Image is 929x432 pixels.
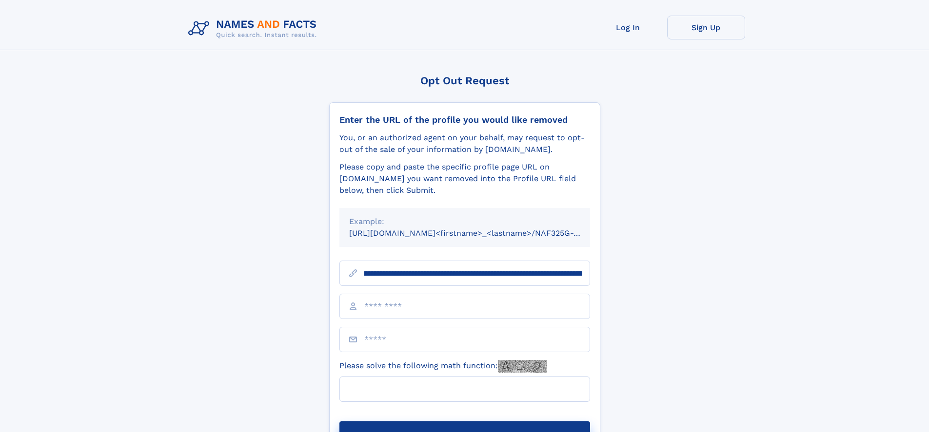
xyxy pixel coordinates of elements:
[329,75,600,87] div: Opt Out Request
[339,114,590,125] div: Enter the URL of the profile you would like removed
[589,16,667,39] a: Log In
[349,228,609,238] small: [URL][DOMAIN_NAME]<firstname>_<lastname>/NAF325G-xxxxxxxx
[667,16,745,39] a: Sign Up
[184,16,325,42] img: Logo Names and Facts
[339,132,590,155] div: You, or an authorized agent on your behalf, may request to opt-out of the sale of your informatio...
[339,360,547,373] label: Please solve the following math function:
[339,161,590,196] div: Please copy and paste the specific profile page URL on [DOMAIN_NAME] you want removed into the Pr...
[349,216,580,227] div: Example:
